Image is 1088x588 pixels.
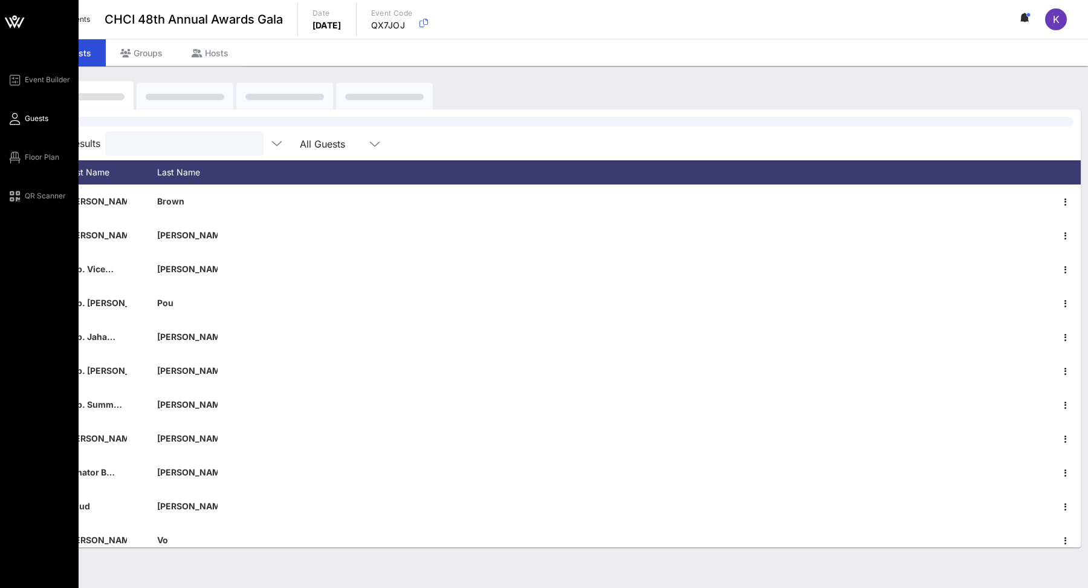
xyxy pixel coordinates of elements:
[106,39,177,67] div: Groups
[371,7,413,19] p: Event Code
[300,139,345,149] div: All Guests
[66,354,127,388] p: Rep. [PERSON_NAME]…
[7,150,59,165] a: Floor Plan
[157,160,248,185] div: Last Name
[1045,8,1067,30] div: K
[312,7,342,19] p: Date
[105,10,283,28] span: CHCI 48th Annual Awards Gala
[7,73,70,87] a: Event Builder
[1053,13,1060,25] span: K
[157,489,218,523] p: [PERSON_NAME]
[66,422,127,456] p: [PERSON_NAME]
[66,320,127,354] p: Rep. Jaha…
[66,252,127,286] p: Rep. Vice…
[25,74,70,85] span: Event Builder
[7,111,48,126] a: Guests
[312,19,342,31] p: [DATE]
[177,39,243,67] div: Hosts
[157,320,218,354] p: [PERSON_NAME]
[157,354,218,388] p: [PERSON_NAME]
[25,191,66,201] span: QR Scanner
[66,160,157,185] div: First Name
[157,252,218,286] p: [PERSON_NAME]
[66,523,127,557] p: [PERSON_NAME]
[25,152,59,163] span: Floor Plan
[157,185,218,218] p: Brown
[66,456,127,489] p: Senator B…
[157,388,218,422] p: [PERSON_NAME]
[157,286,218,320] p: Pou
[7,189,66,203] a: QR Scanner
[157,456,218,489] p: [PERSON_NAME]
[371,19,413,31] p: QX7JOJ
[157,422,218,456] p: [PERSON_NAME]
[25,113,48,124] span: Guests
[66,286,127,320] p: Rep. [PERSON_NAME]…
[66,388,127,422] p: Rep. Summ…
[66,185,127,218] p: [PERSON_NAME]
[66,218,127,252] p: [PERSON_NAME]
[66,489,127,523] p: Salud
[157,218,218,252] p: [PERSON_NAME]
[293,131,389,155] div: All Guests
[157,523,218,557] p: Vo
